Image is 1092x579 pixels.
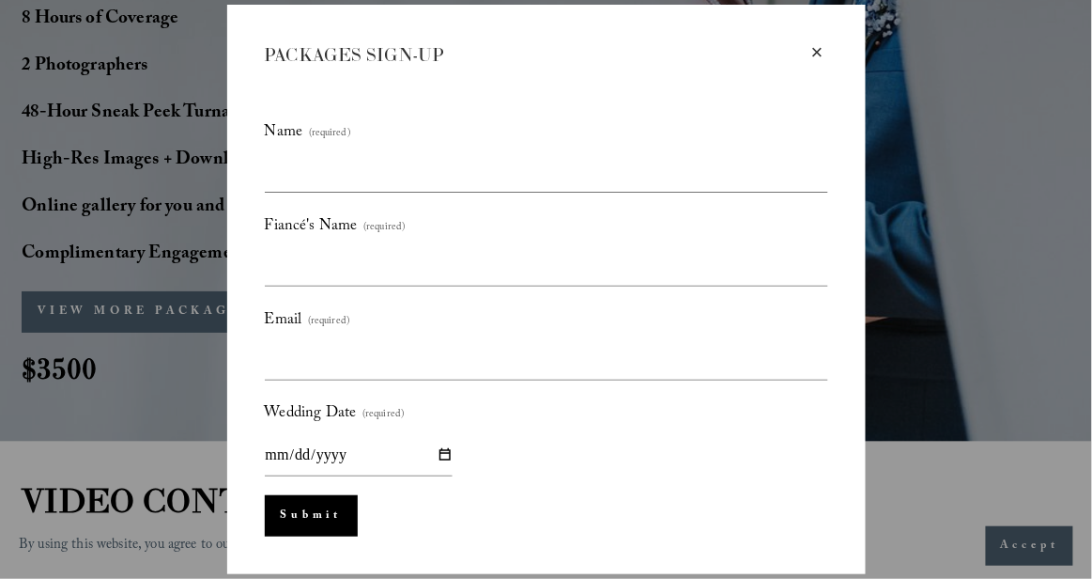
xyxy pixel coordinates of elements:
span: Fiancé's Name [265,212,358,243]
button: Submit [265,495,358,537]
span: (required) [308,312,349,332]
span: Email [265,306,302,336]
div: Close [807,42,828,63]
span: (required) [362,405,404,425]
span: (required) [363,218,405,238]
span: Wedding Date [265,399,357,430]
span: Name [265,118,303,149]
div: PACKAGES SIGN-UP [265,42,807,67]
span: (required) [309,124,350,144]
